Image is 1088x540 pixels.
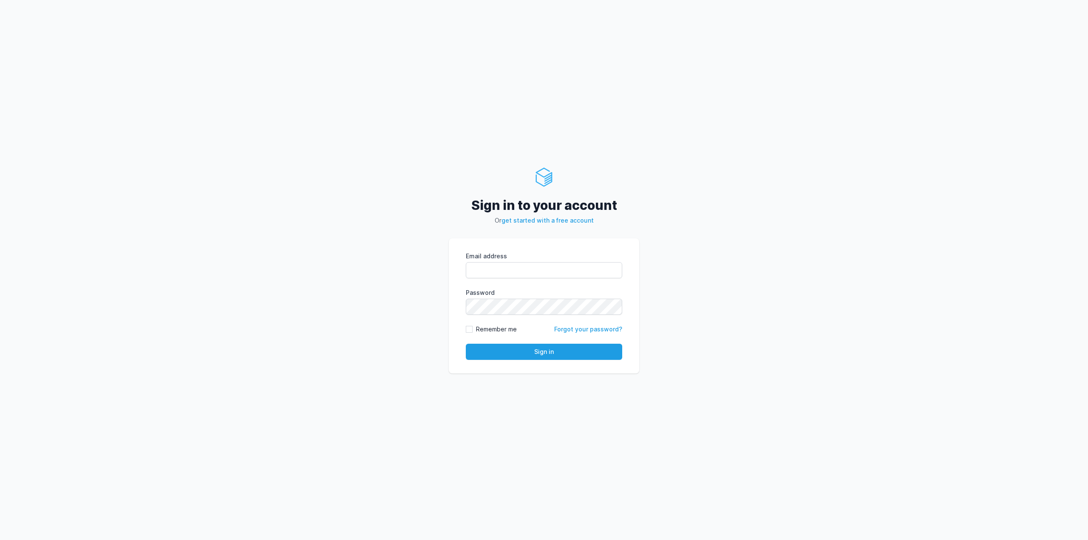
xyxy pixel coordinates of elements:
label: Remember me [476,325,517,334]
button: Sign in [466,344,622,360]
label: Password [466,288,622,297]
img: ServerAuth [534,167,554,187]
h2: Sign in to your account [449,198,639,213]
p: Or [449,216,639,225]
a: Forgot your password? [554,325,622,333]
label: Email address [466,252,622,260]
a: get started with a free account [501,217,594,224]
